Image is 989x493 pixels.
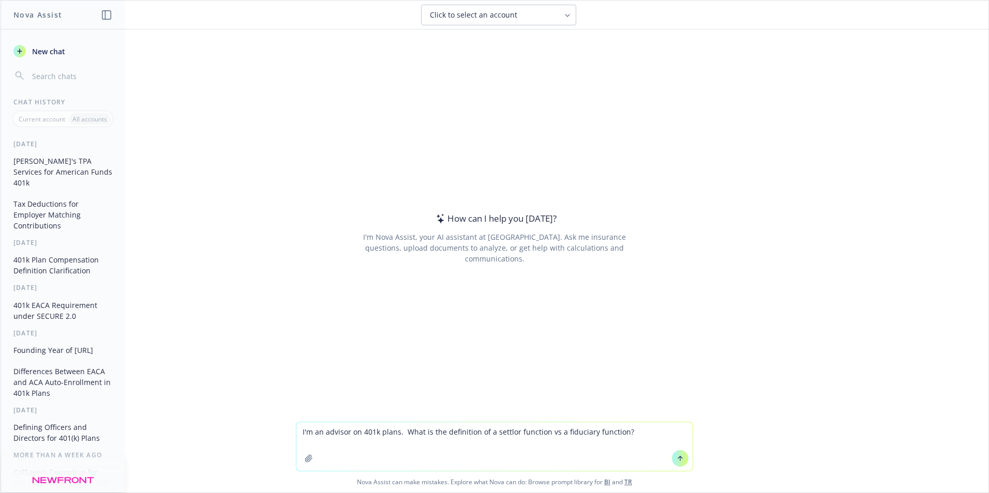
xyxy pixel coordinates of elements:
div: Chat History [1,98,125,106]
button: [PERSON_NAME]'s TPA Services for American Funds 401k [9,152,116,191]
p: Current account [19,115,65,124]
a: TR [624,477,632,486]
input: Search chats [30,69,112,83]
p: All accounts [72,115,107,124]
button: Defining Officers and Directors for 401(k) Plans [9,419,116,446]
a: BI [604,477,610,486]
button: 401k EACA Requirement under SECURE 2.0 [9,297,116,325]
button: Click to select an account [421,5,576,25]
div: [DATE] [1,140,125,148]
span: Nova Assist can make mistakes. Explore what Nova can do: Browse prompt library for and [5,471,984,492]
div: How can I help you [DATE]? [433,212,557,225]
button: 401k Plan Compensation Definition Clarification [9,251,116,279]
div: [DATE] [1,283,125,292]
textarea: I'm an advisor on 401k plans. What is the definition of a settlor function vs a fiduciary function? [296,422,693,471]
h1: Nova Assist [13,9,62,20]
span: New chat [30,46,65,57]
button: Founding Year of [URL] [9,342,116,359]
button: Differences Between EACA and ACA Auto-Enrollment in 401k Plans [9,363,116,402]
button: New chat [9,42,116,60]
button: Tax Deductions for Employer Matching Contributions [9,195,116,234]
div: More than a week ago [1,451,125,459]
div: [DATE] [1,329,125,337]
div: [DATE] [1,406,125,414]
div: I'm Nova Assist, your AI assistant at [GEOGRAPHIC_DATA]. Ask me insurance questions, upload docum... [349,232,640,264]
div: [DATE] [1,238,125,247]
span: Click to select an account [430,10,517,20]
